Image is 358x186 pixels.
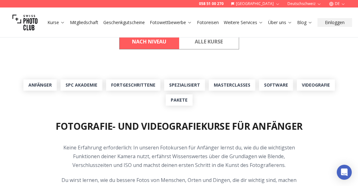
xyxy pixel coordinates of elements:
[164,79,205,91] a: Spezialisiert
[266,18,295,27] button: Über uns
[268,19,292,26] a: Über uns
[59,143,299,169] p: Keine Erfahrung erforderlich: In unseren Fotokursen für Anfänger lernst du, wie du die wichtigste...
[147,18,194,27] button: Fotowettbewerbe
[337,165,352,180] div: Open Intercom Messenger
[12,10,37,35] img: Swiss photo club
[119,34,239,49] div: Course filter
[194,18,221,27] button: Fotoreisen
[45,18,67,27] button: Kurse
[199,1,223,6] a: 058 51 00 270
[197,19,219,26] a: Fotoreisen
[295,18,315,27] button: Blog
[70,19,98,26] a: Mitgliedschaft
[47,19,65,26] a: Kurse
[150,19,192,26] a: Fotowettbewerbe
[23,79,57,91] a: Anfänger
[259,79,293,91] a: Software
[179,34,239,49] button: All Courses
[209,79,255,91] a: MasterClasses
[101,18,147,27] button: Geschenkgutscheine
[103,19,145,26] a: Geschenkgutscheine
[297,19,312,26] a: Blog
[106,79,160,91] a: Fortgeschrittene
[67,18,101,27] button: Mitgliedschaft
[166,94,193,106] a: Pakete
[61,79,102,91] a: SPC Akademie
[221,18,266,27] button: Weitere Services
[297,79,335,91] a: Videografie
[56,121,302,132] h2: Fotografie- und Videografiekurse für Anfänger
[120,34,179,49] button: By Level
[224,19,263,26] a: Weitere Services
[317,18,352,27] button: Einloggen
